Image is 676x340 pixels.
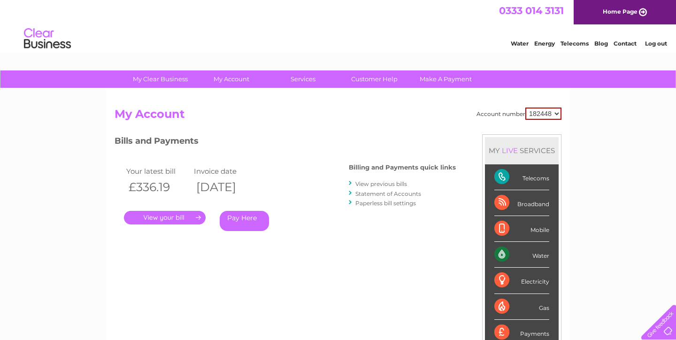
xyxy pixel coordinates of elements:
a: View previous bills [355,180,407,187]
div: Telecoms [494,164,549,190]
a: My Account [193,70,270,88]
a: Make A Payment [407,70,484,88]
a: Energy [534,40,555,47]
h4: Billing and Payments quick links [349,164,456,171]
a: Services [264,70,342,88]
h3: Bills and Payments [115,134,456,151]
a: My Clear Business [122,70,199,88]
div: LIVE [500,146,520,155]
div: MY SERVICES [485,137,559,164]
a: Paperless bill settings [355,200,416,207]
a: Statement of Accounts [355,190,421,197]
a: Blog [594,40,608,47]
td: Invoice date [192,165,259,178]
div: Mobile [494,216,549,242]
h2: My Account [115,108,561,125]
div: Clear Business is a trading name of Verastar Limited (registered in [GEOGRAPHIC_DATA] No. 3667643... [117,5,561,46]
div: Account number [476,108,561,120]
img: logo.png [23,24,71,53]
a: Water [511,40,529,47]
a: Telecoms [561,40,589,47]
td: Your latest bill [124,165,192,178]
a: Log out [645,40,667,47]
th: £336.19 [124,178,192,197]
a: 0333 014 3131 [499,5,564,16]
div: Water [494,242,549,268]
div: Gas [494,294,549,320]
a: Pay Here [220,211,269,231]
th: [DATE] [192,178,259,197]
a: Customer Help [336,70,413,88]
div: Broadband [494,190,549,216]
a: . [124,211,206,224]
div: Electricity [494,268,549,294]
a: Contact [614,40,637,47]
